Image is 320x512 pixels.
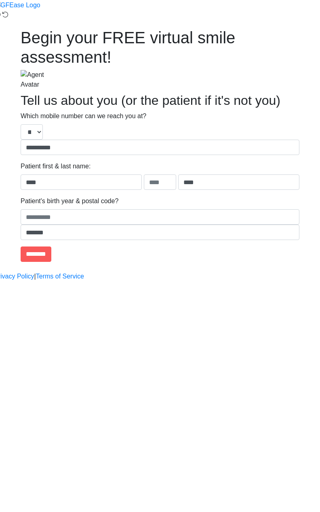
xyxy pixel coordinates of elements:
[21,28,299,67] h1: Begin your FREE virtual smile assessment!
[36,272,84,281] a: Terms of Service
[21,196,118,206] label: Patient's birth year & postal code?
[21,161,91,171] label: Patient first & last name:
[34,272,36,281] a: |
[21,93,299,108] h2: Tell us about you (or the patient if it's not you)
[21,70,57,89] img: Agent Avatar
[21,111,146,121] label: Which mobile number can we reach you at?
